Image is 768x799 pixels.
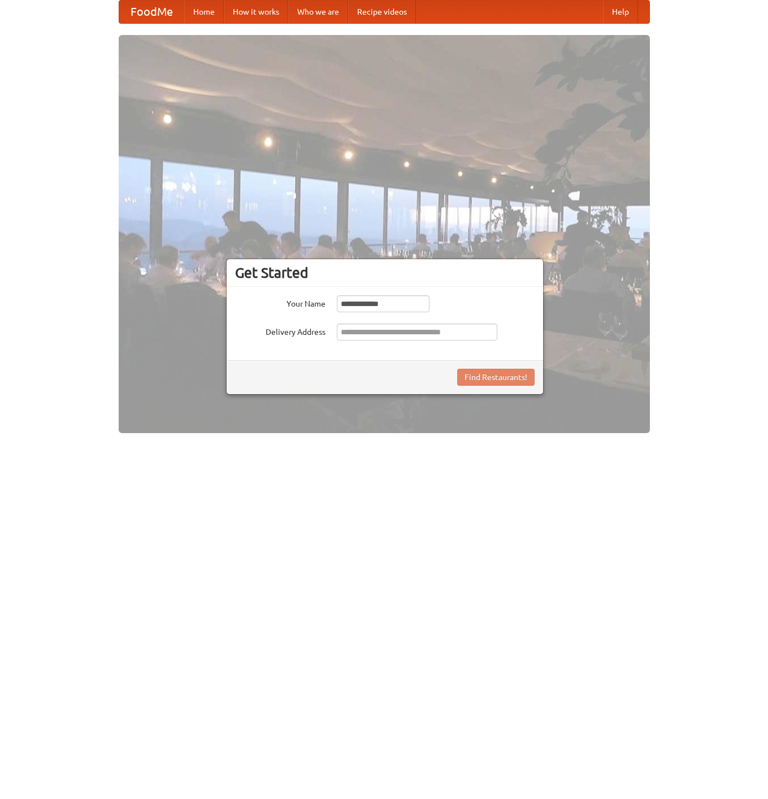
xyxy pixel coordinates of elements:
[288,1,348,23] a: Who we are
[235,324,326,338] label: Delivery Address
[235,295,326,309] label: Your Name
[119,1,184,23] a: FoodMe
[603,1,638,23] a: Help
[457,369,535,386] button: Find Restaurants!
[184,1,224,23] a: Home
[235,264,535,281] h3: Get Started
[348,1,416,23] a: Recipe videos
[224,1,288,23] a: How it works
